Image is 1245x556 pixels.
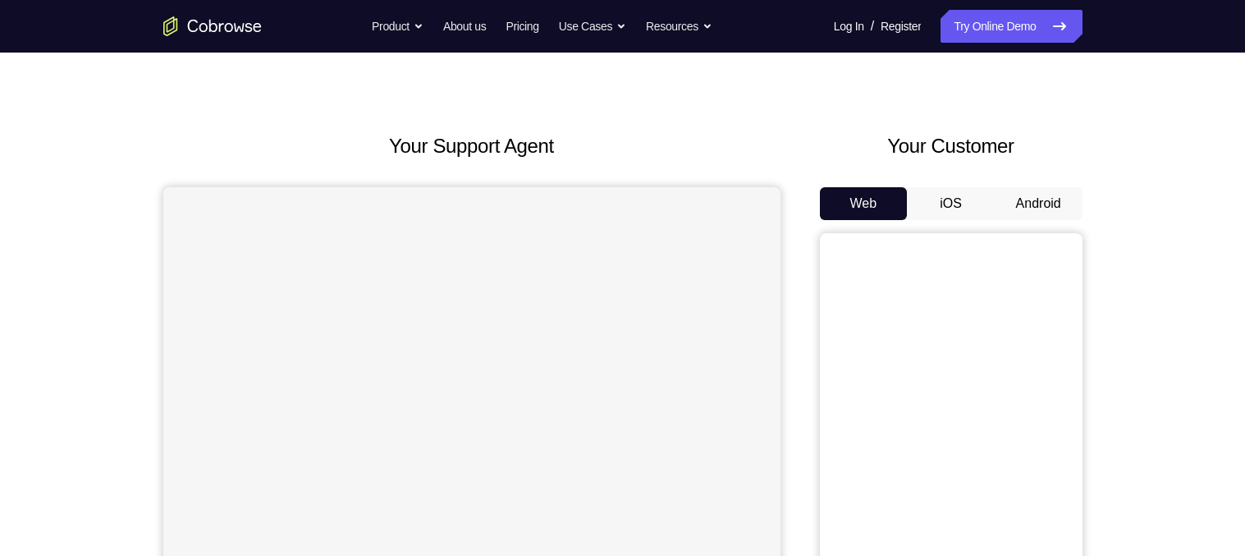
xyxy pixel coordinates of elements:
button: Use Cases [559,10,626,43]
button: Resources [646,10,712,43]
a: Try Online Demo [941,10,1082,43]
h2: Your Customer [820,131,1083,161]
a: Go to the home page [163,16,262,36]
a: Register [881,10,921,43]
button: Product [372,10,423,43]
a: Pricing [506,10,538,43]
button: Android [995,187,1083,220]
span: / [871,16,874,36]
button: iOS [907,187,995,220]
button: Web [820,187,908,220]
a: Log In [834,10,864,43]
h2: Your Support Agent [163,131,780,161]
a: About us [443,10,486,43]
